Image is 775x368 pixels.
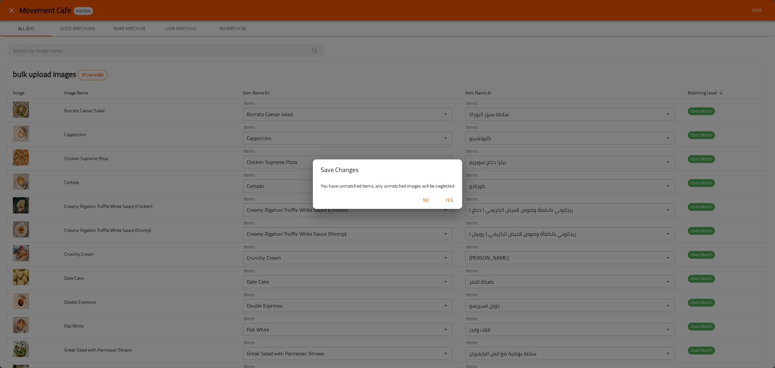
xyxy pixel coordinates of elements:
button: No [416,194,436,206]
span: No [418,196,434,204]
button: Yes [439,194,460,206]
div: You have unmatched items, any unmatched images will be neglected [313,180,462,192]
h2: Save Changes [321,165,454,175]
span: Yes [441,196,457,204]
